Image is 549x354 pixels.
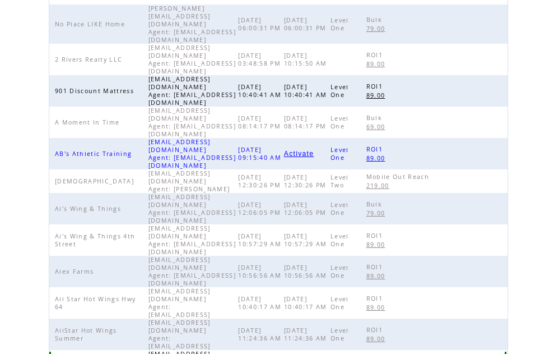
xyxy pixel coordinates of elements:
[366,272,388,280] span: 89.00
[284,114,329,130] span: [DATE] 08:14:17 PM
[366,122,391,131] a: 69.00
[366,263,385,271] span: ROI1
[331,114,349,130] span: Level One
[238,232,284,248] span: [DATE] 10:57:29 AM
[284,264,330,279] span: [DATE] 10:56:56 AM
[148,287,213,319] span: [EMAIL_ADDRESS][DOMAIN_NAME] Agent: [EMAIL_ADDRESS]
[366,154,388,162] span: 89.00
[238,146,284,162] span: [DATE] 09:15:40 AM
[366,59,391,68] a: 89.00
[238,201,283,217] span: [DATE] 12:06:05 PM
[284,16,329,32] span: [DATE] 06:00:31 PM
[366,182,392,190] span: 219.00
[366,91,388,99] span: 89.00
[366,295,385,302] span: ROI1
[148,4,236,44] span: [PERSON_NAME][EMAIL_ADDRESS][DOMAIN_NAME] Agent: [EMAIL_ADDRESS][DOMAIN_NAME]
[366,173,432,181] span: Mobile Out Reach
[238,264,284,279] span: [DATE] 10:56:56 AM
[238,327,284,342] span: [DATE] 11:24:36 AM
[148,193,236,224] span: [EMAIL_ADDRESS][DOMAIN_NAME] Agent: [EMAIL_ADDRESS][DOMAIN_NAME]
[284,173,329,189] span: [DATE] 12:30:26 PM
[238,173,283,189] span: [DATE] 12:30:26 PM
[148,169,233,193] span: [EMAIL_ADDRESS][DOMAIN_NAME] Agent: [PERSON_NAME]
[366,302,391,312] a: 89.00
[366,209,388,217] span: 79.00
[238,295,284,311] span: [DATE] 10:40:17 AM
[366,304,388,311] span: 89.00
[366,51,385,59] span: ROI1
[55,87,137,95] span: 901 Discount Mattress
[284,327,330,342] span: [DATE] 11:24:36 AM
[366,114,385,122] span: Bulk
[284,232,330,248] span: [DATE] 10:57:29 AM
[55,150,134,158] span: AB's Athletic Training
[366,181,395,190] a: 219.00
[331,264,349,279] span: Level One
[238,114,283,130] span: [DATE] 08:14:17 PM
[366,24,391,33] a: 79.00
[55,232,135,248] span: Al's Wing & Things 4th Street
[331,16,349,32] span: Level One
[148,138,236,169] span: [EMAIL_ADDRESS][DOMAIN_NAME] Agent: [EMAIL_ADDRESS][DOMAIN_NAME]
[238,16,283,32] span: [DATE] 06:00:31 PM
[55,20,128,28] span: No Place LIKE Home
[331,146,349,162] span: Level One
[284,52,330,67] span: [DATE] 10:15:50 AM
[55,177,137,185] span: [DEMOGRAPHIC_DATA]
[55,295,136,311] span: All Star Hot Wings Hwy 64
[331,83,349,99] span: Level One
[366,334,391,343] a: 89.00
[366,153,391,163] a: 89.00
[55,205,124,213] span: Al's Wing & Things
[366,271,391,281] a: 89.00
[55,327,117,342] span: AllStar Hot Wings Summer
[148,107,236,138] span: [EMAIL_ADDRESS][DOMAIN_NAME] Agent: [EMAIL_ADDRESS][DOMAIN_NAME]
[366,90,391,100] a: 89.00
[55,118,122,126] span: A Moment In Time
[331,173,349,189] span: Level Two
[331,201,349,217] span: Level One
[366,25,388,33] span: 79.00
[55,56,125,63] span: 2 Rivers Realty LLC
[366,335,388,343] span: 89.00
[284,201,329,217] span: [DATE] 12:06:05 PM
[366,326,385,334] span: ROI1
[148,256,236,287] span: [EMAIL_ADDRESS][DOMAIN_NAME] Agent: [EMAIL_ADDRESS][DOMAIN_NAME]
[366,232,385,240] span: ROI1
[366,145,385,153] span: ROI1
[148,224,236,256] span: [EMAIL_ADDRESS][DOMAIN_NAME] Agent: [EMAIL_ADDRESS][DOMAIN_NAME]
[148,75,236,107] span: [EMAIL_ADDRESS][DOMAIN_NAME] Agent: [EMAIL_ADDRESS][DOMAIN_NAME]
[148,44,236,75] span: [EMAIL_ADDRESS][DOMAIN_NAME] Agent: [EMAIL_ADDRESS][DOMAIN_NAME]
[55,268,96,275] span: Alex Farms
[284,83,330,99] span: [DATE] 10:40:41 AM
[284,295,330,311] span: [DATE] 10:40:17 AM
[284,150,314,157] a: Activate
[366,240,391,249] a: 89.00
[331,327,349,342] span: Level One
[366,60,388,68] span: 89.00
[238,83,284,99] span: [DATE] 10:40:41 AM
[366,123,388,131] span: 69.00
[366,241,388,249] span: 89.00
[331,232,349,248] span: Level One
[238,52,283,67] span: [DATE] 03:48:58 PM
[331,295,349,311] span: Level One
[366,16,385,24] span: Bulk
[366,82,385,90] span: ROI1
[148,319,213,350] span: [EMAIL_ADDRESS][DOMAIN_NAME] Agent: [EMAIL_ADDRESS]
[366,208,391,218] a: 79.00
[366,200,385,208] span: Bulk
